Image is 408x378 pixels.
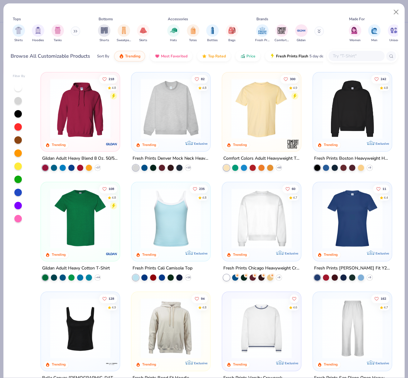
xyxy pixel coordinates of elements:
[112,85,116,90] div: 4.8
[113,298,180,358] img: 80dc4ece-0e65-4f15-94a6-2a872a258fbd
[314,155,391,162] div: Fresh Prints Boston Heavyweight Hoodie
[389,38,399,43] span: Unisex
[13,74,25,79] div: Filter By
[187,24,199,43] button: filter button
[293,305,297,310] div: 4.6
[282,184,299,193] button: Like
[12,24,25,43] button: filter button
[293,85,297,90] div: 4.9
[295,24,308,43] button: filter button
[54,38,62,43] span: Tanks
[349,24,361,43] div: filter for Women
[388,24,400,43] button: filter button
[170,38,177,43] span: Hats
[99,184,117,193] button: Like
[140,27,147,34] img: Skirts Image
[113,188,180,249] img: c7959168-479a-4259-8c5e-120e54807d6b
[54,27,61,34] img: Tanks Image
[381,297,386,300] span: 162
[98,24,110,43] button: filter button
[194,251,207,255] span: Exclusive
[368,166,371,170] span: + 9
[371,38,377,43] span: Men
[112,195,116,200] div: 4.8
[384,85,388,90] div: 4.8
[194,361,207,365] span: Exclusive
[376,251,389,255] span: Exclusive
[202,195,207,200] div: 4.8
[11,52,90,60] div: Browse All Customizable Products
[155,54,160,59] img: most_fav.gif
[12,24,25,43] div: filter for Shirts
[371,27,378,34] img: Men Image
[206,24,219,43] button: filter button
[170,27,177,34] img: Hats Image
[99,75,117,83] button: Like
[120,27,127,34] img: Sweatpants Image
[32,38,44,43] span: Hoodies
[319,298,386,358] img: df5250ff-6f61-4206-a12c-24931b20f13c
[236,51,260,61] button: Price
[42,155,119,162] div: Gildan Adult Heavy Blend 8 Oz. 50/50 Hooded Sweatshirt
[192,294,208,303] button: Like
[187,24,199,43] div: filter for Totes
[297,38,306,43] span: Gildan
[125,54,140,59] span: Trending
[276,54,308,59] span: Fresh Prints Flash
[349,16,365,22] div: Made For
[133,155,209,162] div: Fresh Prints Denver Mock Neck Heavyweight Sweatshirt
[381,77,386,80] span: 242
[199,187,205,190] span: 235
[109,187,114,190] span: 108
[371,294,389,303] button: Like
[368,275,371,279] span: + 9
[117,24,131,43] button: filter button
[97,53,109,59] div: Sort By
[119,54,124,59] img: trending.gif
[206,24,219,43] div: filter for Bottles
[167,24,180,43] button: filter button
[258,26,267,35] img: Fresh Prints Image
[105,247,118,260] img: Gildan logo
[382,187,386,190] span: 11
[290,294,299,303] button: Like
[109,77,114,80] span: 218
[105,138,118,150] img: Gildan logo
[98,24,110,43] div: filter for Shorts
[137,24,149,43] button: filter button
[113,79,180,139] img: a164e800-7022-4571-a324-30c76f641635
[133,264,192,272] div: Fresh Prints Cali Camisole Top
[161,54,187,59] span: Most Favorited
[274,24,289,43] div: filter for Comfort Colors
[228,188,295,249] img: 1358499d-a160-429c-9f1e-ad7a3dc244c9
[32,24,44,43] div: filter for Hoodies
[292,187,295,190] span: 60
[95,275,100,279] span: + 44
[287,138,299,150] img: Comfort Colors logo
[95,166,100,170] span: + 37
[137,24,149,43] div: filter for Skirts
[228,38,236,43] span: Bags
[168,16,188,22] div: Accessories
[376,361,389,365] span: Exclusive
[190,184,208,193] button: Like
[201,77,205,80] span: 82
[138,79,204,139] img: f5d85501-0dbb-4ee4-b115-c08fa3845d83
[277,166,281,170] span: + 60
[51,24,64,43] div: filter for Tanks
[194,142,207,146] span: Exclusive
[228,27,235,34] img: Bags Image
[319,188,386,249] img: 6a9a0a85-ee36-4a89-9588-981a92e8a910
[186,166,191,170] span: + 10
[201,297,205,300] span: 94
[255,24,270,43] button: filter button
[309,53,333,60] span: 5 day delivery
[265,51,337,61] button: Fresh Prints Flash5 day delivery
[167,24,180,43] div: filter for Hats
[297,26,306,35] img: Gildan Image
[368,24,381,43] button: filter button
[117,24,131,43] div: filter for Sweatpants
[138,188,204,249] img: a25d9891-da96-49f3-a35e-76288174bf3a
[226,24,238,43] button: filter button
[202,85,207,90] div: 4.8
